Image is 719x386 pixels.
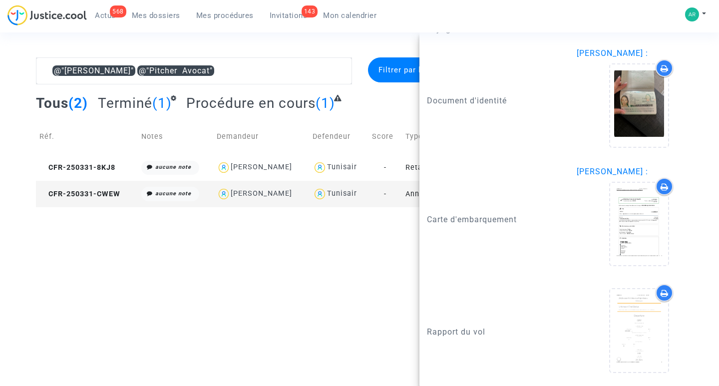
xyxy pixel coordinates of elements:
[327,163,357,171] div: Tunisair
[270,11,308,20] span: Invitations
[155,190,191,197] i: aucune note
[217,187,231,201] img: icon-user.svg
[152,95,172,111] span: (1)
[68,95,88,111] span: (2)
[402,119,518,154] td: Type de dossier
[368,119,401,154] td: Score
[110,5,126,17] div: 568
[39,190,120,198] span: CFR-250331-CWEW
[685,7,699,21] img: 91b1436c60b7650ba154096515df607f
[577,48,648,58] span: [PERSON_NAME] :
[132,11,180,20] span: Mes dossiers
[36,95,68,111] span: Tous
[217,160,231,175] img: icon-user.svg
[327,189,357,198] div: Tunisair
[313,187,327,201] img: icon-user.svg
[427,94,562,107] p: Document d'identité
[323,11,376,20] span: Mon calendrier
[124,8,188,23] a: Mes dossiers
[384,190,386,198] span: -
[36,119,138,154] td: Réf.
[309,119,368,154] td: Defendeur
[402,181,518,207] td: Annulation de vol (Règlement CE n°261/2004)
[7,5,87,25] img: jc-logo.svg
[98,95,152,111] span: Terminé
[384,163,386,172] span: -
[213,119,309,154] td: Demandeur
[231,189,292,198] div: [PERSON_NAME]
[138,119,213,154] td: Notes
[95,11,116,20] span: Actus
[196,11,254,20] span: Mes procédures
[315,8,384,23] a: Mon calendrier
[155,164,191,170] i: aucune note
[87,8,124,23] a: 568Actus
[402,154,518,181] td: Retard de vol à l'arrivée (Règlement CE n°261/2004)
[188,8,262,23] a: Mes procédures
[313,160,327,175] img: icon-user.svg
[316,95,335,111] span: (1)
[231,163,292,171] div: [PERSON_NAME]
[577,167,648,176] span: [PERSON_NAME] :
[186,95,316,111] span: Procédure en cours
[302,5,318,17] div: 143
[262,8,316,23] a: 143Invitations
[378,65,438,74] span: Filtrer par litige
[39,163,115,172] span: CFR-250331-8KJ8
